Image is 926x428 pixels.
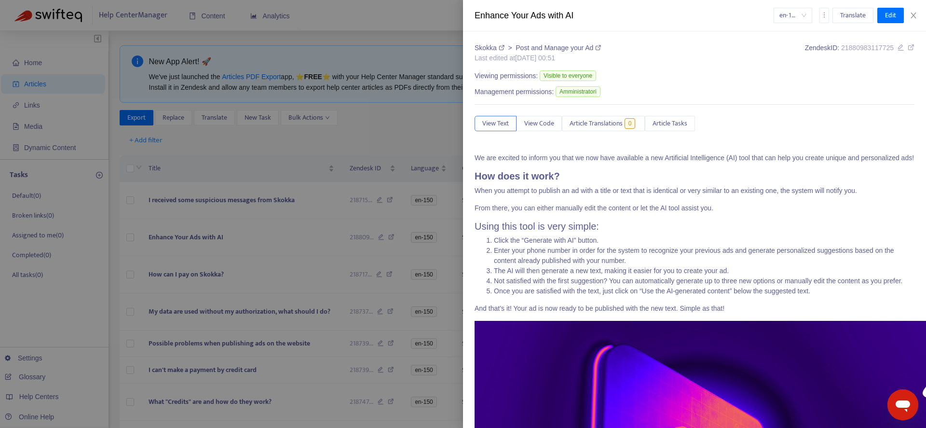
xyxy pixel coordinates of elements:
button: Close [907,11,920,20]
button: more [819,8,829,23]
iframe: Pulsante per aprire la finestra di messaggistica [887,389,918,420]
span: Article Tasks [653,118,687,129]
span: Visible to everyone [540,70,596,81]
div: Zendesk ID: [805,43,914,63]
button: Translate [832,8,873,23]
h2: Using this tool is very simple: [475,221,914,232]
a: Post and Manage your Ad [516,44,601,52]
span: Edit [885,10,896,21]
li: Enter your phone number in order for the system to recognize your previous ads and generate perso... [494,246,914,266]
button: Article Translations0 [562,116,645,131]
a: Skokka [475,44,506,52]
span: Amministratori [556,86,600,97]
li: Not satisfied with the first suggestion? You can automatically generate up to three new options o... [494,276,914,286]
span: more [821,12,828,18]
span: Management permissions: [475,87,554,97]
li: Once you are satisfied with the text, just click on “Use the AI-generated content” below the sugg... [494,286,914,296]
button: View Text [475,116,517,131]
span: Article Translations [570,118,623,129]
div: Last edited at [DATE] 00:51 [475,53,601,63]
strong: How does it work? [475,171,560,181]
div: Enhance Your Ads with AI [475,9,774,22]
span: en-150 [779,8,806,23]
span: View Code [524,118,554,129]
span: close [910,12,917,19]
span: View Text [482,118,509,129]
span: Viewing permissions: [475,71,538,81]
li: Click the “Generate with AI” button. [494,235,914,246]
p: From there, you can either manually edit the content or let the AI tool assist you. [475,203,914,213]
p: When you attempt to publish an ad with a title or text that is identical or very similar to an ex... [475,186,914,196]
span: Translate [840,10,866,21]
span: 0 [625,118,636,129]
button: Edit [877,8,904,23]
div: > [475,43,601,53]
span: 21880983117725 [841,44,894,52]
button: View Code [517,116,562,131]
li: The AI will then generate a new text, making it easier for you to create your ad. [494,266,914,276]
p: We are excited to inform you that we now have available a new Artificial Intelligence (AI) tool t... [475,153,914,163]
button: Article Tasks [645,116,695,131]
p: And that’s it! Your ad is now ready to be published with the new text. Simple as that! [475,304,914,314]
